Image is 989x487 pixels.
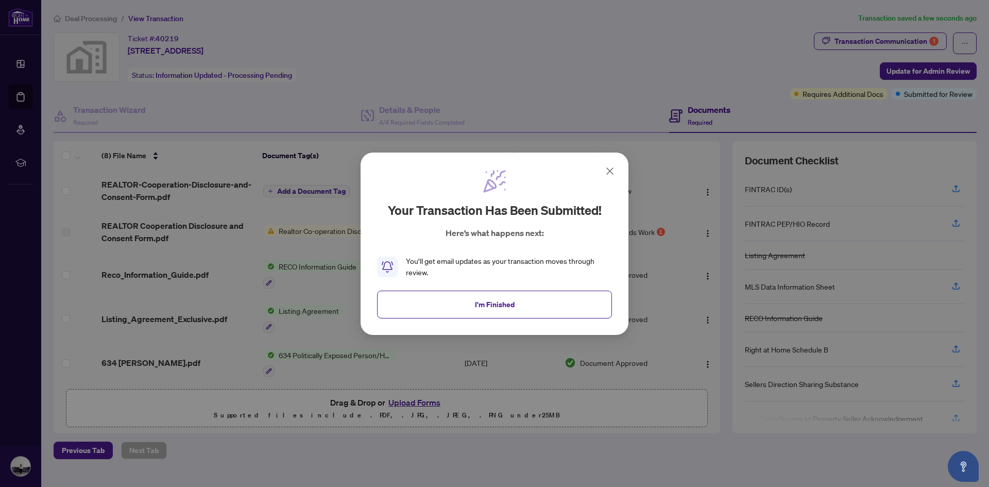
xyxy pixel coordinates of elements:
[948,451,979,482] button: Open asap
[388,202,602,219] h2: Your transaction has been submitted!
[406,256,612,278] div: You’ll get email updates as your transaction moves through review.
[446,227,544,239] p: Here’s what happens next:
[475,296,515,312] span: I'm Finished
[377,290,612,318] button: I'm Finished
